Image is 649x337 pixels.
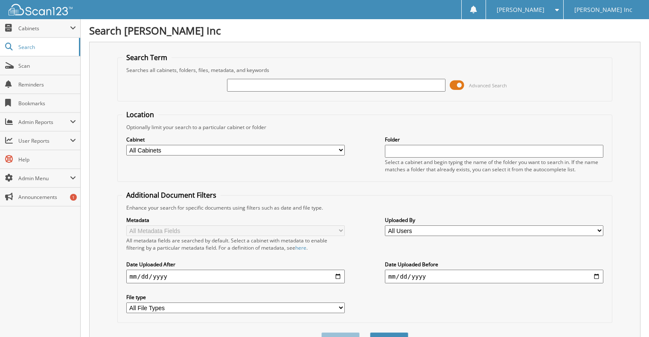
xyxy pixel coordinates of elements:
span: Bookmarks [18,100,76,107]
legend: Additional Document Filters [122,190,221,200]
label: Date Uploaded Before [385,261,603,268]
span: Cabinets [18,25,70,32]
span: Announcements [18,193,76,201]
div: 1 [70,194,77,201]
span: [PERSON_NAME] Inc [574,7,632,12]
span: Advanced Search [469,82,507,89]
div: Select a cabinet and begin typing the name of the folder you want to search in. If the name match... [385,158,603,173]
label: Uploaded By [385,216,603,224]
span: Admin Menu [18,175,70,182]
span: Scan [18,62,76,69]
div: Enhance your search for specific documents using filters such as date and file type. [122,204,608,211]
div: All metadata fields are searched by default. Select a cabinet with metadata to enable filtering b... [126,237,345,251]
h1: Search [PERSON_NAME] Inc [89,23,640,37]
legend: Search Term [122,53,172,62]
label: Folder [385,136,603,143]
span: Search [18,43,75,51]
label: Metadata [126,216,345,224]
span: Reminders [18,81,76,88]
span: [PERSON_NAME] [497,7,544,12]
div: Searches all cabinets, folders, files, metadata, and keywords [122,66,608,74]
div: Optionally limit your search to a particular cabinet or folder [122,124,608,131]
label: Cabinet [126,136,345,143]
legend: Location [122,110,158,119]
img: scan123-logo-white.svg [9,4,73,15]
span: User Reports [18,137,70,144]
label: Date Uploaded After [126,261,345,268]
span: Admin Reports [18,118,70,126]
span: Help [18,156,76,163]
input: start [126,270,345,283]
a: here [295,244,306,251]
label: File type [126,294,345,301]
input: end [385,270,603,283]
